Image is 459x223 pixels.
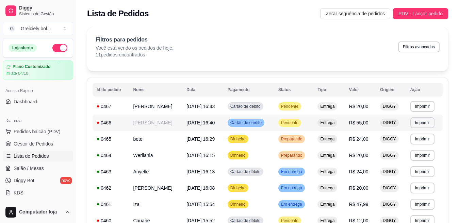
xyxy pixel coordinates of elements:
[3,187,73,198] a: KDS
[410,183,435,193] button: Imprimir
[97,185,125,191] div: 0462
[129,196,182,212] td: Iza
[280,104,300,109] span: Pendente
[381,169,397,174] span: DIGGY
[9,44,37,52] div: Loja aberta
[381,153,397,158] span: DIGGY
[3,22,73,35] button: Select a team
[14,128,61,135] span: Pedidos balcão (PDV)
[229,104,262,109] span: Cartão de débito
[345,83,376,97] th: Valor
[14,165,44,172] span: Salão / Mesas
[410,134,435,144] button: Imprimir
[320,8,390,19] button: Zerar sequência de pedidos
[3,85,73,96] div: Acesso Rápido
[280,169,304,174] span: Em entrega
[129,98,182,115] td: [PERSON_NAME]
[87,8,149,19] h2: Lista de Pedidos
[326,10,385,17] span: Zerar sequência de pedidos
[398,10,443,17] span: PDV - Lançar pedido
[97,168,125,175] div: 0463
[3,126,73,137] button: Pedidos balcão (PDV)
[3,138,73,149] a: Gestor de Pedidos
[410,166,435,177] button: Imprimir
[97,201,125,208] div: 0461
[3,163,73,174] a: Salão / Mesas
[97,103,125,110] div: 0467
[381,120,397,125] span: DIGGY
[9,25,15,32] span: G
[381,136,397,142] span: DIGGY
[274,83,314,97] th: Status
[186,185,215,191] span: [DATE] 16:08
[398,41,440,52] button: Filtros avançados
[129,180,182,196] td: [PERSON_NAME]
[229,185,247,191] span: Dinheiro
[229,153,247,158] span: Dinheiro
[182,83,224,97] th: Data
[280,185,304,191] span: Em entrega
[280,153,304,158] span: Preparando
[349,169,368,174] span: R$ 24,00
[14,140,53,147] span: Gestor de Pedidos
[349,185,368,191] span: R$ 20,00
[319,185,336,191] span: Entrega
[410,101,435,112] button: Imprimir
[229,202,247,207] span: Dinheiro
[410,199,435,210] button: Imprimir
[96,51,174,58] p: 11 pedidos encontrados
[3,151,73,161] a: Lista de Pedidos
[229,136,247,142] span: Dinheiro
[280,136,304,142] span: Preparando
[13,64,50,69] article: Plano Customizado
[229,169,262,174] span: Cartão de débito
[186,104,215,109] span: [DATE] 16:43
[393,8,448,19] button: PDV - Lançar pedido
[14,98,37,105] span: Dashboard
[410,117,435,128] button: Imprimir
[14,189,23,196] span: KDS
[406,83,443,97] th: Ação
[186,136,215,142] span: [DATE] 16:29
[19,5,70,11] span: Diggy
[319,104,336,109] span: Entrega
[186,153,215,158] span: [DATE] 16:15
[96,36,174,44] p: Filtros para pedidos
[349,120,368,125] span: R$ 55,00
[21,25,51,32] div: Greiciely bol ...
[129,164,182,180] td: Anyelle
[97,152,125,159] div: 0464
[3,96,73,107] a: Dashboard
[96,45,174,51] p: Você está vendo os pedidos de hoje.
[319,136,336,142] span: Entrega
[319,153,336,158] span: Entrega
[14,177,34,184] span: Diggy Bot
[3,204,73,220] button: Computador loja
[129,147,182,164] td: Werllania
[349,153,368,158] span: R$ 20,00
[280,202,304,207] span: Em entrega
[97,119,125,126] div: 0466
[319,202,336,207] span: Entrega
[349,136,368,142] span: R$ 24,00
[52,44,67,52] button: Alterar Status
[186,169,215,174] span: [DATE] 16:13
[93,83,129,97] th: Id do pedido
[381,185,397,191] span: DIGGY
[19,11,70,17] span: Sistema de Gestão
[186,120,215,125] span: [DATE] 16:40
[349,104,368,109] span: R$ 20,00
[376,83,406,97] th: Origem
[229,120,263,125] span: Cartão de crédito
[280,120,300,125] span: Pendente
[410,150,435,161] button: Imprimir
[186,202,215,207] span: [DATE] 15:54
[3,3,73,19] a: DiggySistema de Gestão
[3,175,73,186] a: Diggy Botnovo
[129,131,182,147] td: bete
[11,71,28,76] article: até 04/10
[129,115,182,131] td: [PERSON_NAME]
[3,61,73,80] a: Plano Customizadoaté 04/10
[224,83,274,97] th: Pagamento
[319,169,336,174] span: Entrega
